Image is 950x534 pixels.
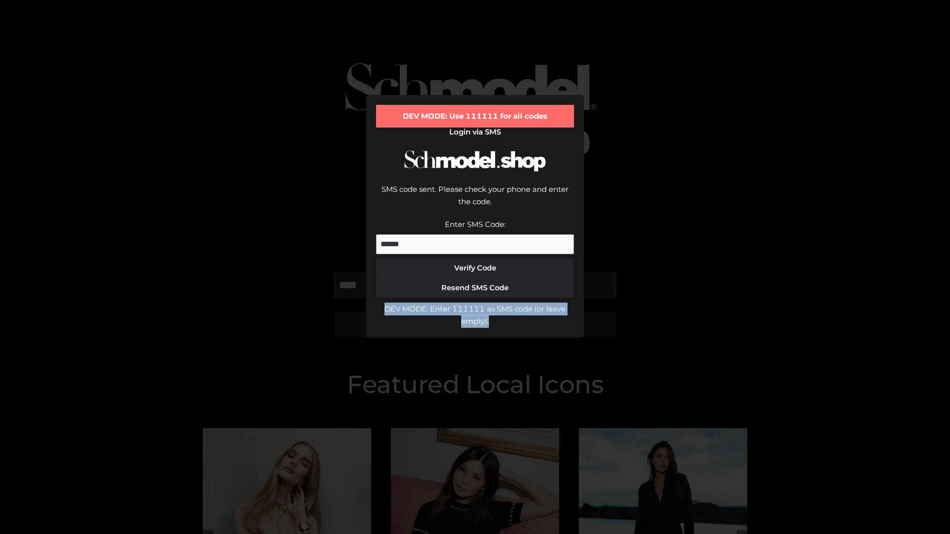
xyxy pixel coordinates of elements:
img: Schmodel Logo [401,141,549,180]
h2: Login via SMS [376,128,574,136]
label: Enter SMS Code: [445,220,506,229]
div: DEV MODE: Use 111111 for all codes [376,105,574,128]
button: Resend SMS Code [376,278,574,298]
div: SMS code sent. Please check your phone and enter the code. [376,183,574,218]
button: Verify Code [376,258,574,278]
div: DEV MODE: Enter 111111 as SMS code (or leave empty). [376,303,574,328]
